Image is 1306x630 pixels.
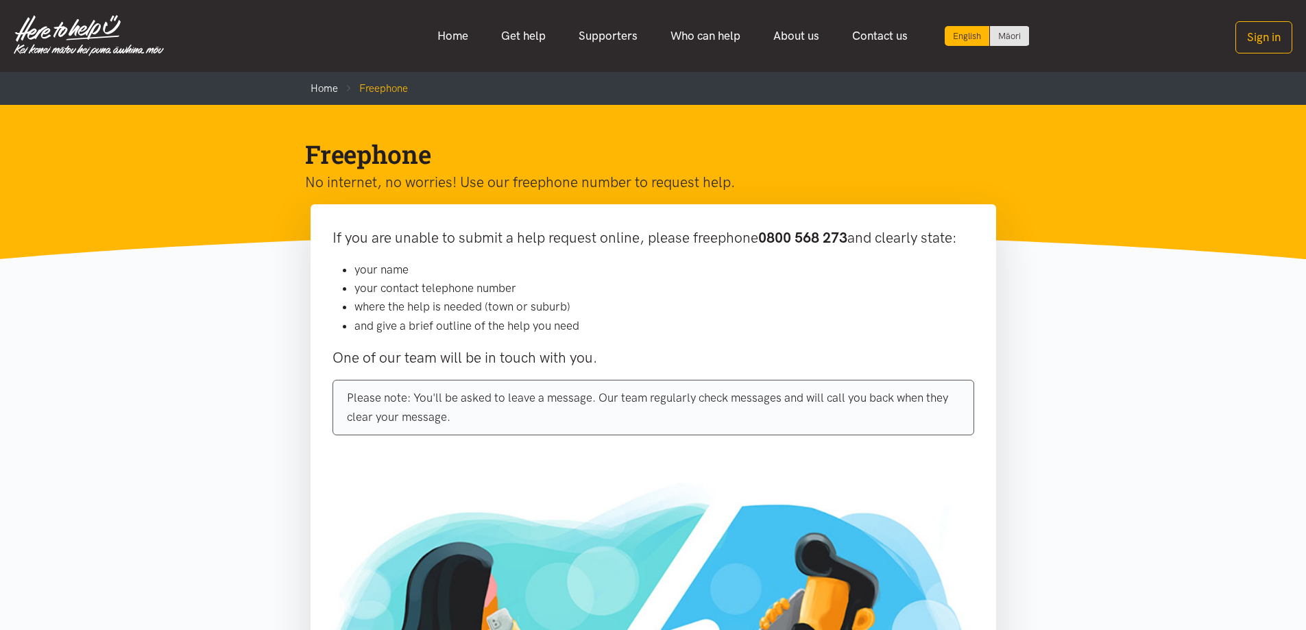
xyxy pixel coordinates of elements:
a: About us [757,21,836,51]
li: where the help is needed (town or suburb) [354,298,974,316]
a: Home [311,82,338,95]
b: 0800 568 273 [758,229,847,246]
img: Home [14,15,164,56]
a: Home [421,21,485,51]
button: Sign in [1235,21,1292,53]
a: Who can help [654,21,757,51]
li: your name [354,261,974,279]
div: Language toggle [945,26,1030,46]
li: and give a brief outline of the help you need [354,317,974,335]
div: Please note: You'll be asked to leave a message. Our team regularly check messages and will call ... [332,380,974,435]
p: If you are unable to submit a help request online, please freephone and clearly state: [332,226,974,250]
a: Get help [485,21,562,51]
a: Contact us [836,21,924,51]
p: No internet, no worries! Use our freephone number to request help. [305,171,980,194]
h1: Freephone [305,138,980,171]
a: Supporters [562,21,654,51]
div: Current language [945,26,990,46]
a: Switch to Te Reo Māori [990,26,1029,46]
li: your contact telephone number [354,279,974,298]
li: Freephone [338,80,408,97]
p: One of our team will be in touch with you. [332,346,974,369]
